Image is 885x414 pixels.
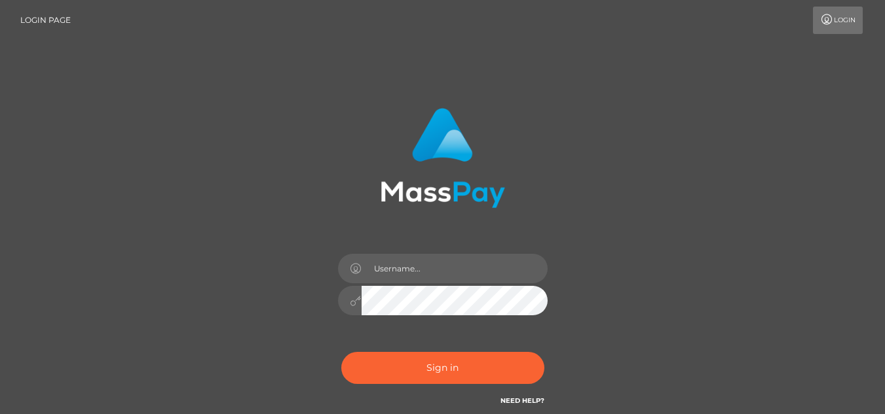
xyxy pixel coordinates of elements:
img: MassPay Login [381,108,505,208]
a: Login Page [20,7,71,34]
input: Username... [362,254,548,283]
a: Login [813,7,863,34]
a: Need Help? [500,396,544,405]
button: Sign in [341,352,544,384]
